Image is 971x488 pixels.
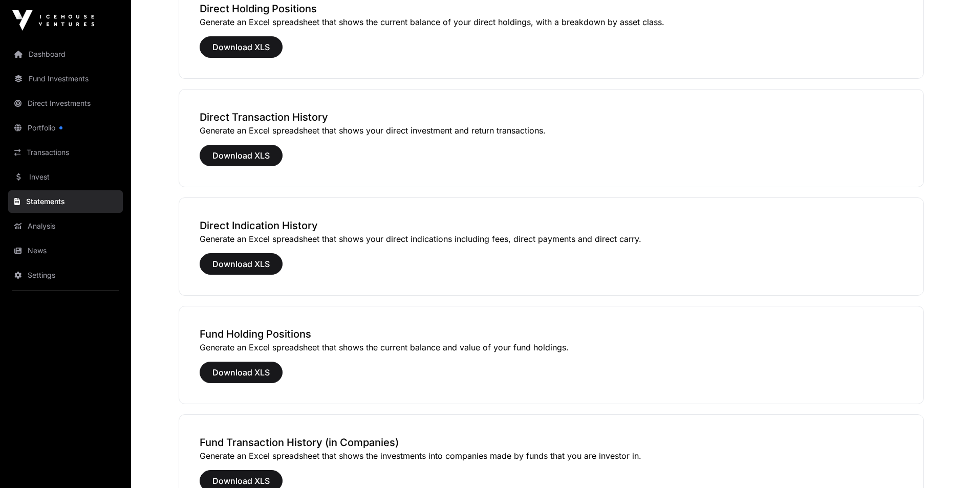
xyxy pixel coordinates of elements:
[8,190,123,213] a: Statements
[212,366,270,379] span: Download XLS
[8,92,123,115] a: Direct Investments
[8,264,123,286] a: Settings
[8,166,123,188] a: Invest
[212,41,270,53] span: Download XLS
[200,450,903,462] p: Generate an Excel spreadsheet that shows the investments into companies made by funds that you ar...
[200,263,283,274] a: Download XLS
[8,117,123,139] a: Portfolio
[12,10,94,31] img: Icehouse Ventures Logo
[8,68,123,90] a: Fund Investments
[200,341,903,353] p: Generate an Excel spreadsheet that shows the current balance and value of your fund holdings.
[200,124,903,137] p: Generate an Excel spreadsheet that shows your direct investment and return transactions.
[212,475,270,487] span: Download XLS
[200,110,903,124] h3: Direct Transaction History
[8,239,123,262] a: News
[200,145,283,166] button: Download XLS
[200,2,903,16] h3: Direct Holding Positions
[920,439,971,488] iframe: Chat Widget
[8,215,123,237] a: Analysis
[212,258,270,270] span: Download XLS
[200,36,283,58] button: Download XLS
[8,141,123,164] a: Transactions
[212,149,270,162] span: Download XLS
[8,43,123,65] a: Dashboard
[200,435,903,450] h3: Fund Transaction History (in Companies)
[200,372,283,382] a: Download XLS
[200,47,283,57] a: Download XLS
[200,218,903,233] h3: Direct Indication History
[200,327,903,341] h3: Fund Holding Positions
[200,362,283,383] button: Download XLS
[200,16,903,28] p: Generate an Excel spreadsheet that shows the current balance of your direct holdings, with a brea...
[200,155,283,165] a: Download XLS
[200,253,283,275] button: Download XLS
[200,233,903,245] p: Generate an Excel spreadsheet that shows your direct indications including fees, direct payments ...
